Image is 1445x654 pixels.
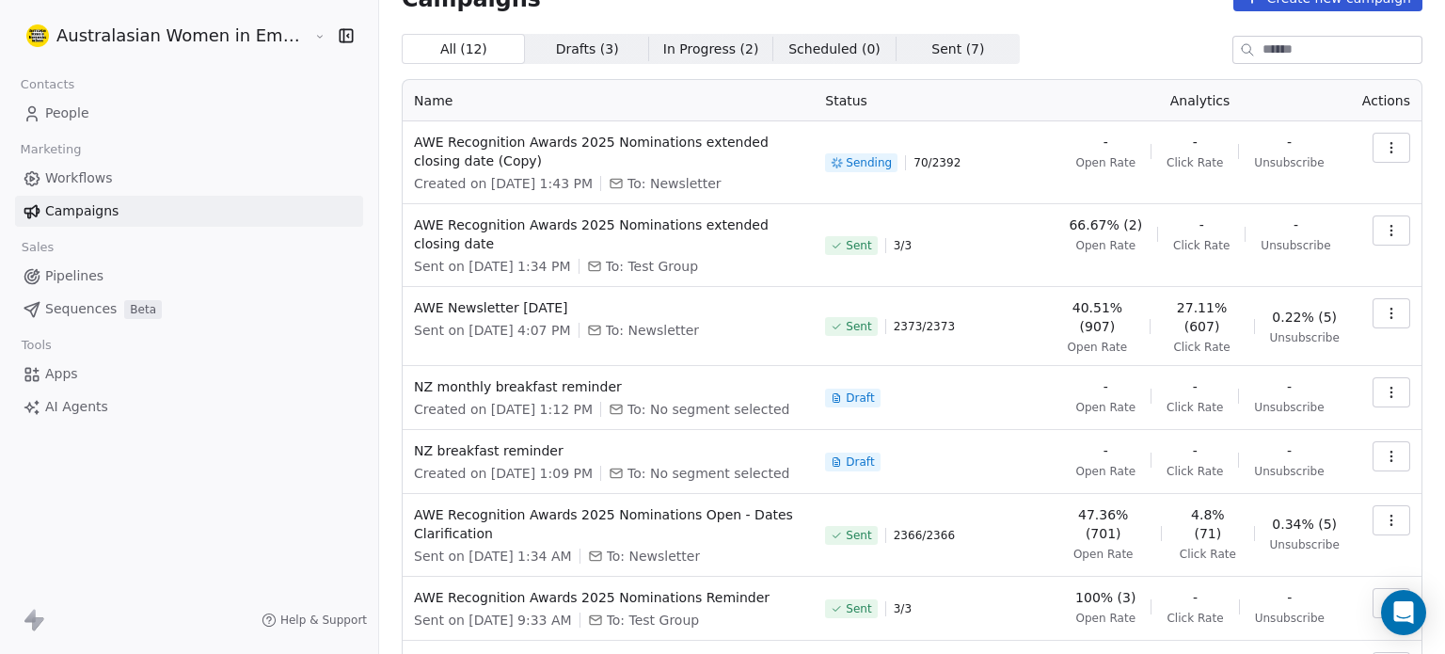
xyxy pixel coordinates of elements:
[1167,611,1223,626] span: Click Rate
[1060,505,1146,543] span: 47.36% (701)
[280,613,367,628] span: Help & Support
[1075,464,1135,479] span: Open Rate
[1069,215,1142,234] span: 66.67% (2)
[1073,547,1134,562] span: Open Rate
[45,299,117,319] span: Sequences
[1294,215,1298,234] span: -
[814,80,1049,121] th: Status
[1075,611,1135,626] span: Open Rate
[846,391,874,406] span: Draft
[403,80,814,121] th: Name
[846,601,871,616] span: Sent
[1075,588,1135,607] span: 100% (3)
[1049,80,1351,121] th: Analytics
[894,238,912,253] span: 3 / 3
[627,174,722,193] span: To: Newsletter
[13,233,62,262] span: Sales
[414,133,802,170] span: AWE Recognition Awards 2025 Nominations extended closing date (Copy)
[45,168,113,188] span: Workflows
[15,391,363,423] a: AI Agents
[1165,298,1238,336] span: 27.11% (607)
[15,261,363,292] a: Pipelines
[1272,308,1337,327] span: 0.22% (5)
[1287,441,1292,460] span: -
[1104,377,1108,396] span: -
[556,40,619,59] span: Drafts ( 3 )
[414,298,802,317] span: AWE Newsletter [DATE]
[913,155,961,170] span: 70 / 2392
[414,464,593,483] span: Created on [DATE] 1:09 PM
[1180,547,1236,562] span: Click Rate
[1068,340,1128,355] span: Open Rate
[1254,464,1324,479] span: Unsubscribe
[414,377,802,396] span: NZ monthly breakfast reminder
[1193,133,1198,152] span: -
[23,20,300,52] button: Australasian Women in Emergencies Network
[1173,340,1230,355] span: Click Rate
[45,397,108,417] span: AI Agents
[1381,590,1426,635] div: Open Intercom Messenger
[627,464,789,483] span: To: No segment selected
[1075,400,1135,415] span: Open Rate
[1287,588,1292,607] span: -
[663,40,759,59] span: In Progress ( 2 )
[1075,238,1135,253] span: Open Rate
[15,163,363,194] a: Workflows
[846,155,892,170] span: Sending
[1167,155,1223,170] span: Click Rate
[414,174,593,193] span: Created on [DATE] 1:43 PM
[1193,441,1198,460] span: -
[414,505,802,543] span: AWE Recognition Awards 2025 Nominations Open - Dates Clarification
[606,257,699,276] span: To: Test Group
[414,400,593,419] span: Created on [DATE] 1:12 PM
[894,528,955,543] span: 2366 / 2366
[13,331,59,359] span: Tools
[15,196,363,227] a: Campaigns
[124,300,162,319] span: Beta
[846,238,871,253] span: Sent
[627,400,789,419] span: To: No segment selected
[1104,133,1108,152] span: -
[1254,400,1324,415] span: Unsubscribe
[1167,400,1223,415] span: Click Rate
[15,98,363,129] a: People
[1193,588,1198,607] span: -
[1173,238,1230,253] span: Click Rate
[12,136,89,164] span: Marketing
[414,441,802,460] span: NZ breakfast reminder
[846,455,874,470] span: Draft
[1255,611,1325,626] span: Unsubscribe
[45,104,89,123] span: People
[56,24,310,48] span: Australasian Women in Emergencies Network
[1272,515,1337,534] span: 0.34% (5)
[12,71,83,99] span: Contacts
[414,215,802,253] span: AWE Recognition Awards 2025 Nominations extended closing date
[1199,215,1204,234] span: -
[45,266,103,286] span: Pipelines
[26,24,49,47] img: Logo%20A%20white%20300x300.png
[607,547,701,566] span: To: Newsletter
[1104,441,1108,460] span: -
[15,294,363,325] a: SequencesBeta
[846,528,871,543] span: Sent
[1351,80,1421,121] th: Actions
[1060,298,1134,336] span: 40.51% (907)
[894,601,912,616] span: 3 / 3
[846,319,871,334] span: Sent
[15,359,363,390] a: Apps
[1287,133,1292,152] span: -
[1177,505,1238,543] span: 4.8% (71)
[1254,155,1324,170] span: Unsubscribe
[1287,377,1292,396] span: -
[1167,464,1223,479] span: Click Rate
[1075,155,1135,170] span: Open Rate
[414,611,572,630] span: Sent on [DATE] 9:33 AM
[414,257,570,276] span: Sent on [DATE] 1:34 PM
[414,547,572,566] span: Sent on [DATE] 1:34 AM
[262,613,367,628] a: Help & Support
[414,588,802,607] span: AWE Recognition Awards 2025 Nominations Reminder
[1261,238,1330,253] span: Unsubscribe
[414,321,570,340] span: Sent on [DATE] 4:07 PM
[45,364,78,384] span: Apps
[1270,330,1340,345] span: Unsubscribe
